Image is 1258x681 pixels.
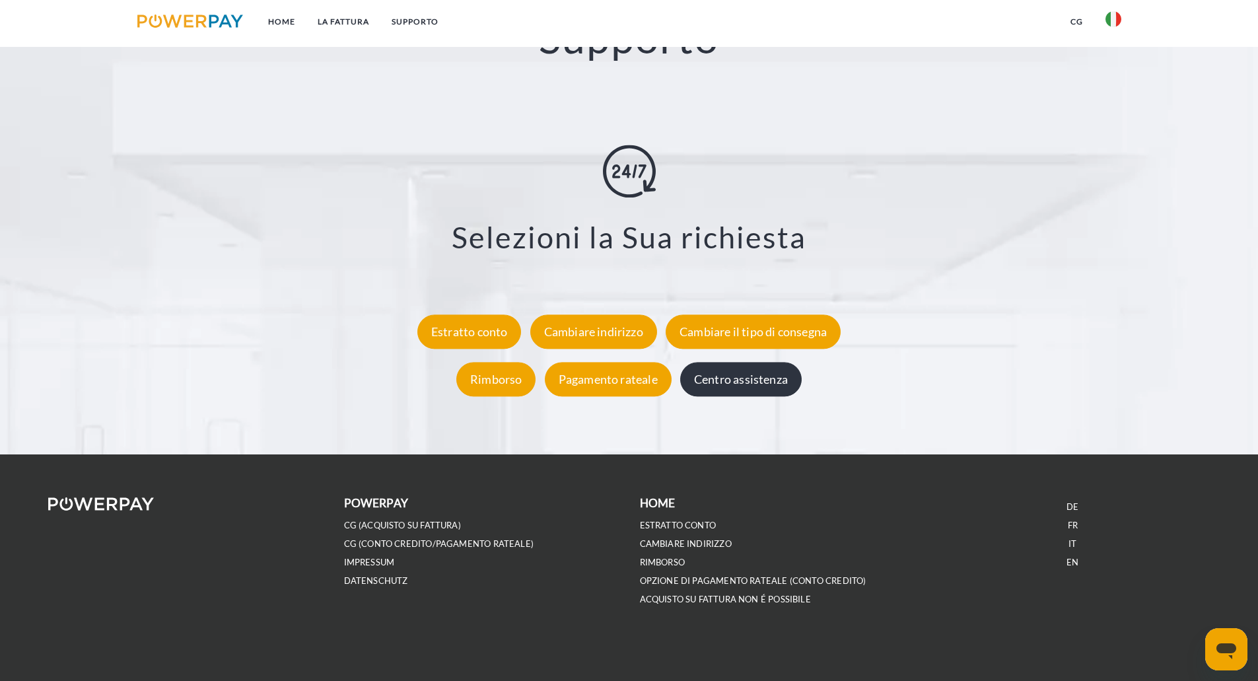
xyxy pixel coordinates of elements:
[530,314,657,349] div: Cambiare indirizzo
[1205,628,1247,670] iframe: Pulsante per aprire la finestra di messaggistica
[344,520,461,531] a: CG (Acquisto su fattura)
[344,538,534,550] a: CG (Conto Credito/Pagamento rateale)
[545,362,672,396] div: Pagamento rateale
[453,372,539,386] a: Rimborso
[1059,10,1094,34] a: CG
[640,520,716,531] a: ESTRATTO CONTO
[542,372,675,386] a: Pagamento rateale
[640,557,685,568] a: RIMBORSO
[1066,501,1078,513] a: DE
[417,314,522,349] div: Estratto conto
[48,497,155,511] img: logo-powerpay-white.svg
[1068,520,1078,531] a: FR
[603,145,656,197] img: online-shopping.svg
[344,575,408,587] a: DATENSCHUTZ
[79,219,1179,256] h3: Selezioni la Sua richiesta
[1066,557,1078,568] a: EN
[380,10,450,34] a: Supporto
[414,324,525,339] a: Estratto conto
[527,324,660,339] a: Cambiare indirizzo
[640,496,676,510] b: Home
[662,324,844,339] a: Cambiare il tipo di consegna
[1068,538,1076,550] a: IT
[344,496,408,510] b: POWERPAY
[137,15,244,28] img: logo-powerpay.svg
[344,557,395,568] a: IMPRESSUM
[456,362,536,396] div: Rimborso
[677,372,805,386] a: Centro assistenza
[1105,11,1121,27] img: it
[640,538,732,550] a: CAMBIARE INDIRIZZO
[640,575,866,587] a: OPZIONE DI PAGAMENTO RATEALE (Conto Credito)
[306,10,380,34] a: LA FATTURA
[640,594,811,605] a: ACQUISTO SU FATTURA NON É POSSIBILE
[680,362,802,396] div: Centro assistenza
[257,10,306,34] a: Home
[666,314,841,349] div: Cambiare il tipo di consegna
